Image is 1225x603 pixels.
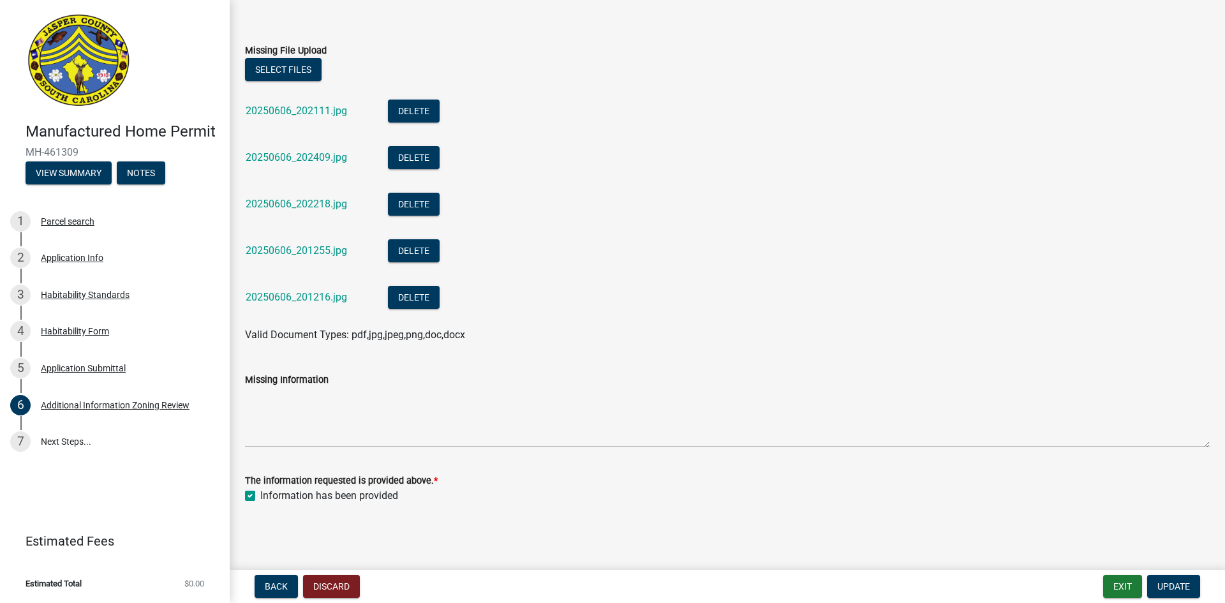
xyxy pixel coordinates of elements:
[41,253,103,262] div: Application Info
[184,579,204,588] span: $0.00
[41,401,189,410] div: Additional Information Zoning Review
[26,13,132,109] img: Jasper County, South Carolina
[10,395,31,415] div: 6
[245,477,438,486] label: The information requested is provided above.
[117,161,165,184] button: Notes
[1147,575,1200,598] button: Update
[245,58,322,81] button: Select files
[41,290,130,299] div: Habitability Standards
[255,575,298,598] button: Back
[26,168,112,179] wm-modal-confirm: Summary
[26,123,219,141] h4: Manufactured Home Permit
[1157,581,1190,592] span: Update
[388,246,440,258] wm-modal-confirm: Delete Document
[260,488,398,503] label: Information has been provided
[388,100,440,123] button: Delete
[245,47,327,56] label: Missing File Upload
[246,151,347,163] a: 20250606_202409.jpg
[26,579,82,588] span: Estimated Total
[246,105,347,117] a: 20250606_202111.jpg
[10,431,31,452] div: 7
[26,161,112,184] button: View Summary
[246,291,347,303] a: 20250606_201216.jpg
[26,146,204,158] span: MH-461309
[117,168,165,179] wm-modal-confirm: Notes
[10,248,31,268] div: 2
[246,198,347,210] a: 20250606_202218.jpg
[10,321,31,341] div: 4
[388,292,440,304] wm-modal-confirm: Delete Document
[303,575,360,598] button: Discard
[10,211,31,232] div: 1
[388,106,440,118] wm-modal-confirm: Delete Document
[388,146,440,169] button: Delete
[246,244,347,257] a: 20250606_201255.jpg
[245,376,329,385] label: Missing Information
[10,285,31,305] div: 3
[1103,575,1142,598] button: Exit
[41,217,94,226] div: Parcel search
[10,528,209,554] a: Estimated Fees
[388,199,440,211] wm-modal-confirm: Delete Document
[41,364,126,373] div: Application Submittal
[388,193,440,216] button: Delete
[388,153,440,165] wm-modal-confirm: Delete Document
[10,358,31,378] div: 5
[245,329,465,341] span: Valid Document Types: pdf,jpg,jpeg,png,doc,docx
[41,327,109,336] div: Habitability Form
[388,239,440,262] button: Delete
[265,581,288,592] span: Back
[388,286,440,309] button: Delete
